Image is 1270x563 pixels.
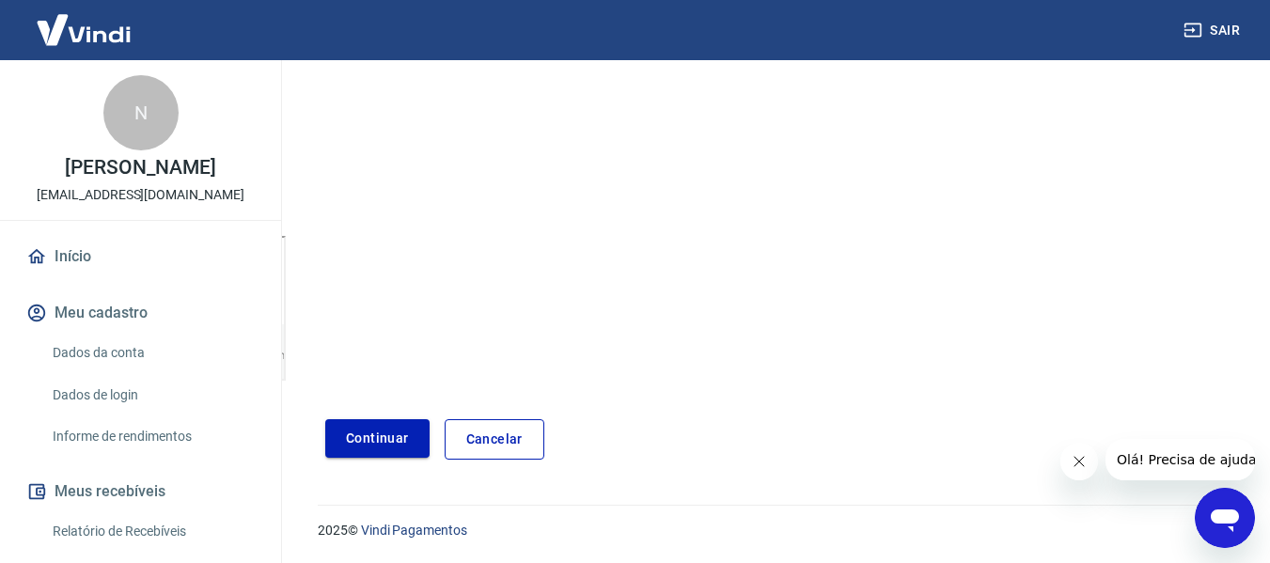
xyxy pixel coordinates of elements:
a: Cancelar [445,419,544,460]
p: [PERSON_NAME] [65,158,215,178]
a: Relatório de Recebíveis [45,512,259,551]
button: Continuar [325,419,430,458]
a: Dados de login [45,376,259,414]
img: logo_orange.svg [30,30,45,45]
a: Informe de rendimentos [45,417,259,456]
img: Vindi [23,1,145,58]
div: N [103,75,179,150]
a: Vindi Pagamentos [361,523,467,538]
button: Sair [1180,13,1247,48]
p: 2025 © [318,521,1225,540]
a: Dados da conta [45,334,259,372]
p: [EMAIL_ADDRESS][DOMAIN_NAME] [37,185,244,205]
span: Olá! Precisa de ajuda? [11,13,158,28]
div: Domínio [99,111,144,123]
button: Meu cadastro [23,292,259,334]
button: Meus recebíveis [23,471,259,512]
iframe: Mensagem da empresa [1105,439,1255,480]
img: website_grey.svg [30,49,45,64]
img: tab_keywords_by_traffic_grey.svg [198,109,213,124]
iframe: Botão para abrir a janela de mensagens [1195,488,1255,548]
a: Início [23,236,259,277]
div: [PERSON_NAME]: [DOMAIN_NAME] [49,49,269,64]
img: tab_domain_overview_orange.svg [78,109,93,124]
div: Palavras-chave [219,111,302,123]
div: v 4.0.25 [53,30,92,45]
iframe: Fechar mensagem [1060,443,1098,480]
